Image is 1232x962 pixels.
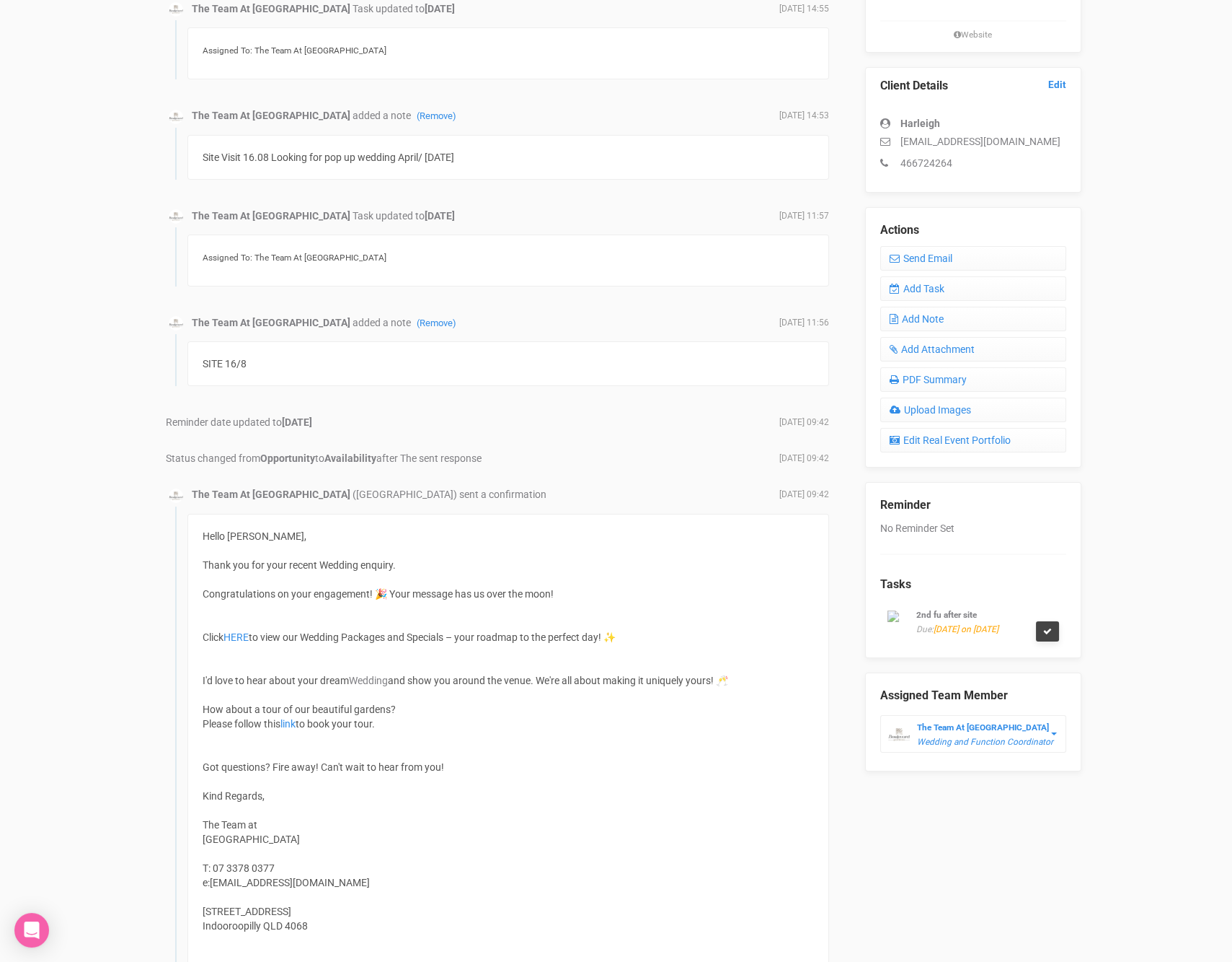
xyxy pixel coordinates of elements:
[192,317,350,328] strong: The Team At [GEOGRAPHIC_DATA]
[324,452,376,464] strong: Availability
[187,341,829,386] div: SITE 16/8
[203,253,386,263] small: Assigned To: The Team At [GEOGRAPHIC_DATA]
[900,118,940,129] strong: Harleigh
[203,529,814,601] div: Hello [PERSON_NAME], Thank you for your recent Wedding enquiry.
[880,428,1066,452] a: Edit Real Event Portfolio
[779,210,829,222] span: [DATE] 11:57
[223,631,249,643] a: HERE
[169,110,183,124] img: BGLogo.jpg
[203,761,444,773] span: Got questions? Fire away! Can't wait to hear from you!
[880,307,1066,331] a: Add Note
[880,577,1066,593] legend: Tasks
[192,489,350,500] strong: The Team At [GEOGRAPHIC_DATA]
[353,110,456,121] span: added a note
[880,688,1066,704] legend: Assigned Team Member
[880,483,1066,644] div: No Reminder Set
[192,3,350,14] strong: The Team At [GEOGRAPHIC_DATA]
[425,210,455,222] b: [DATE]
[880,367,1066,392] a: PDF Summary
[203,631,223,643] span: Click
[888,724,910,745] img: BGLogo.jpg
[779,489,829,501] span: [DATE] 09:42
[353,489,546,500] span: ([GEOGRAPHIC_DATA]) sent a confirmation
[169,316,183,331] img: BGLogo.jpg
[14,913,49,948] div: Open Intercom Messenger
[425,3,455,14] b: [DATE]
[934,624,998,634] span: [DATE] on [DATE]
[388,675,728,686] span: and show you around the venue. We're all about making it uniquely yours! 🥂
[203,704,396,715] span: How about a tour of our beautiful gardens?
[779,3,829,15] span: [DATE] 14:55
[192,110,350,121] strong: The Team At [GEOGRAPHIC_DATA]
[779,317,829,329] span: [DATE] 11:56
[203,588,554,600] span: Congratulations on your engagement! 🎉 Your message has us over the moon!
[880,497,1066,514] legend: Reminder
[880,78,1066,95] legend: Client Details
[166,452,482,464] span: Status changed from to after The sent response
[203,45,386,56] small: Assigned To: The Team At [GEOGRAPHIC_DATA]
[779,416,829,429] span: [DATE] 09:42
[417,318,456,328] a: (Remove)
[880,276,1066,301] a: Add Task
[282,416,312,428] b: [DATE]
[887,611,909,622] img: watch.png
[192,210,350,222] strong: The Team At [GEOGRAPHIC_DATA]
[880,222,1066,239] legend: Actions
[880,134,1066,149] p: [EMAIL_ADDRESS][DOMAIN_NAME]
[166,416,312,428] span: Reminder date updated to
[417,110,456,121] a: (Remove)
[169,209,183,224] img: BGLogo.jpg
[916,624,998,634] em: Due:
[880,29,1066,41] small: Website
[169,2,183,17] img: BGLogo.jpg
[353,317,456,328] span: added a note
[280,718,296,730] a: link
[187,135,829,180] div: Site Visit 16.08 Looking for pop up wedding April/ [DATE]
[779,452,829,465] span: [DATE] 09:42
[880,246,1066,271] a: Send Email
[296,718,375,730] span: to book your tour.
[353,210,455,222] span: Task updated to
[779,110,829,122] span: [DATE] 14:53
[203,675,349,686] span: I'd love to hear about your dream
[917,737,1053,747] em: Wedding and Function Coordinator
[203,718,280,730] span: Please follow this
[916,610,977,620] small: 2nd fu after site
[169,489,183,503] img: BGLogo.jpg
[880,715,1066,753] button: The Team At [GEOGRAPHIC_DATA] Wedding and Function Coordinator
[260,452,315,464] strong: Opportunity
[353,3,455,14] span: Task updated to
[349,675,388,686] span: Wedding
[880,337,1066,362] a: Add Attachment
[880,156,1066,170] p: 466724264
[249,631,616,643] span: to view our Wedding Packages and Specials – your roadmap to the perfect day! ✨
[1048,78,1066,92] a: Edit
[917,722,1049,733] strong: The Team At [GEOGRAPHIC_DATA]
[880,398,1066,422] a: Upload Images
